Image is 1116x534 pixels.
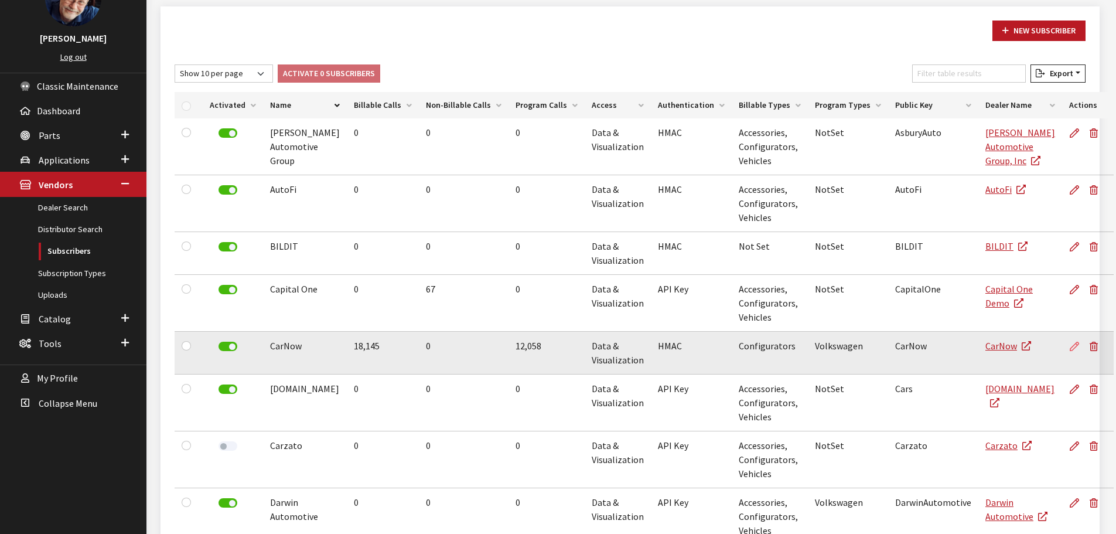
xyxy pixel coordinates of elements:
[985,340,1031,352] a: CarNow
[808,375,888,431] td: NotSet
[651,275,732,332] td: API Key
[419,92,508,118] th: Non-Billable Calls: activate to sort column ascending
[985,383,1054,409] a: [DOMAIN_NAME]
[651,431,732,488] td: API Key
[263,175,347,232] td: AutoFi
[1030,64,1086,83] button: Export
[60,52,87,62] a: Log out
[1084,375,1108,404] button: Delete Subscriber
[732,92,808,118] th: Billable Types: activate to sort column ascending
[219,242,237,251] label: Deactivate Subscriber
[219,441,237,451] label: Activate Subscriber
[37,105,80,117] span: Dashboard
[912,64,1026,83] input: Filter table results
[219,385,237,394] label: Deactivate Subscriber
[978,92,1062,118] th: Dealer Name: activate to sort column ascending
[651,175,732,232] td: HMAC
[219,498,237,508] label: Deactivate Subscriber
[347,92,419,118] th: Billable Calls: activate to sort column ascending
[508,175,585,232] td: 0
[39,338,62,349] span: Tools
[508,118,585,175] td: 0
[508,375,585,431] td: 0
[888,431,978,488] td: Carzato
[219,128,237,138] label: Deactivate Subscriber
[219,185,237,195] label: Deactivate Subscriber
[888,232,978,275] td: BILDIT
[263,275,347,332] td: Capital One
[985,127,1055,166] a: [PERSON_NAME] Automotive Group, Inc
[419,118,508,175] td: 0
[808,118,888,175] td: NotSet
[1069,118,1084,148] a: Edit Subscriber
[1084,118,1108,148] button: Delete Subscriber
[585,232,651,275] td: Data & Visualization
[585,175,651,232] td: Data & Visualization
[651,92,732,118] th: Authentication: activate to sort column ascending
[732,375,808,431] td: Accessories, Configurators, Vehicles
[419,332,508,375] td: 0
[1069,232,1084,261] a: Edit Subscriber
[263,431,347,488] td: Carzato
[651,118,732,175] td: HMAC
[808,431,888,488] td: NotSet
[508,275,585,332] td: 0
[985,240,1028,252] a: BILDIT
[585,332,651,375] td: Data & Visualization
[347,431,419,488] td: 0
[263,375,347,431] td: [DOMAIN_NAME]
[585,275,651,332] td: Data & Visualization
[219,285,237,294] label: Deactivate Subscriber
[347,375,419,431] td: 0
[419,431,508,488] td: 0
[585,92,651,118] th: Access: activate to sort column ascending
[732,118,808,175] td: Accessories, Configurators, Vehicles
[1084,232,1108,261] button: Delete Subscriber
[808,332,888,375] td: Volkswagen
[651,375,732,431] td: API Key
[347,332,419,375] td: 18,145
[1084,431,1108,461] button: Delete Subscriber
[39,397,97,409] span: Collapse Menu
[39,154,90,166] span: Applications
[888,332,978,375] td: CarNow
[585,375,651,431] td: Data & Visualization
[347,118,419,175] td: 0
[585,431,651,488] td: Data & Visualization
[347,175,419,232] td: 0
[808,175,888,232] td: NotSet
[263,92,347,118] th: Name: activate to sort column descending
[732,332,808,375] td: Configurators
[419,175,508,232] td: 0
[651,232,732,275] td: HMAC
[808,232,888,275] td: NotSet
[1069,332,1084,361] a: Edit Subscriber
[37,373,78,385] span: My Profile
[888,175,978,232] td: AutoFi
[1069,175,1084,205] a: Edit Subscriber
[1069,431,1084,461] a: Edit Subscriber
[347,232,419,275] td: 0
[888,375,978,431] td: Cars
[419,375,508,431] td: 0
[808,92,888,118] th: Program Types: activate to sort column ascending
[808,275,888,332] td: NotSet
[985,183,1026,195] a: AutoFi
[888,118,978,175] td: AsburyAuto
[985,496,1047,522] a: Darwin Automotive
[1062,92,1115,118] th: Actions
[219,342,237,351] label: Deactivate Subscriber
[732,431,808,488] td: Accessories, Configurators, Vehicles
[585,118,651,175] td: Data & Visualization
[347,275,419,332] td: 0
[203,92,263,118] th: Activated: activate to sort column ascending
[12,31,135,45] h3: [PERSON_NAME]
[888,275,978,332] td: CapitalOne
[263,118,347,175] td: [PERSON_NAME] Automotive Group
[37,80,118,92] span: Classic Maintenance
[419,232,508,275] td: 0
[508,332,585,375] td: 12,058
[1084,488,1108,518] button: Delete Subscriber
[1069,275,1084,304] a: Edit Subscriber
[888,92,978,118] th: Public Key: activate to sort column ascending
